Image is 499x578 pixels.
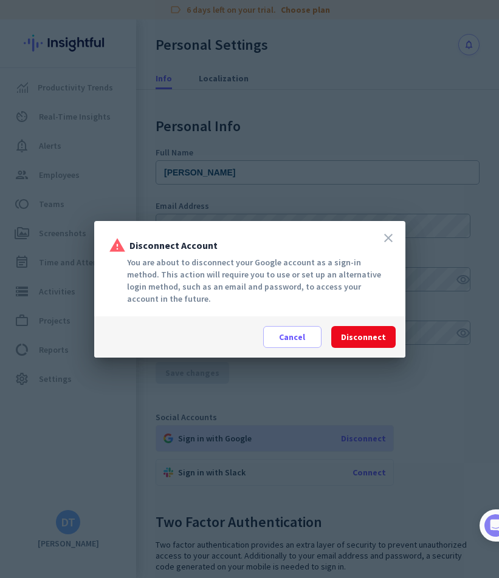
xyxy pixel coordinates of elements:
[381,231,396,245] i: close
[109,256,391,305] div: You are about to disconnect your Google account as a sign-in method. This action will require you...
[129,240,218,250] span: Disconnect Account
[109,237,126,254] i: warning
[341,331,386,343] span: Disconnect
[279,331,305,343] span: Cancel
[331,326,396,348] button: Disconnect
[263,326,322,348] button: Cancel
